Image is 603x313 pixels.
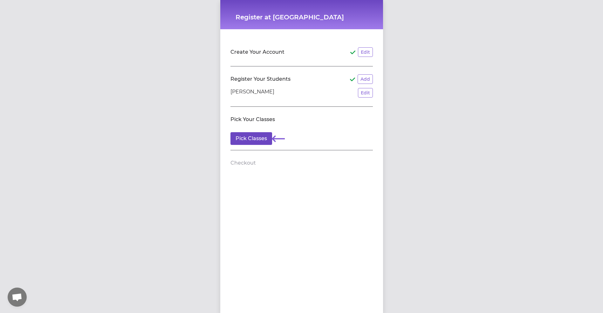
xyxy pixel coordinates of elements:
h2: Create Your Account [230,48,284,56]
button: Pick Classes [230,132,272,145]
h2: Register Your Students [230,75,291,83]
button: Edit [358,88,373,98]
a: Open chat [8,288,27,307]
h2: Checkout [230,159,256,167]
h1: Register at [GEOGRAPHIC_DATA] [236,13,368,22]
button: Add [358,74,373,84]
h2: Pick Your Classes [230,116,275,123]
p: [PERSON_NAME] [230,88,274,98]
button: Edit [358,47,373,57]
